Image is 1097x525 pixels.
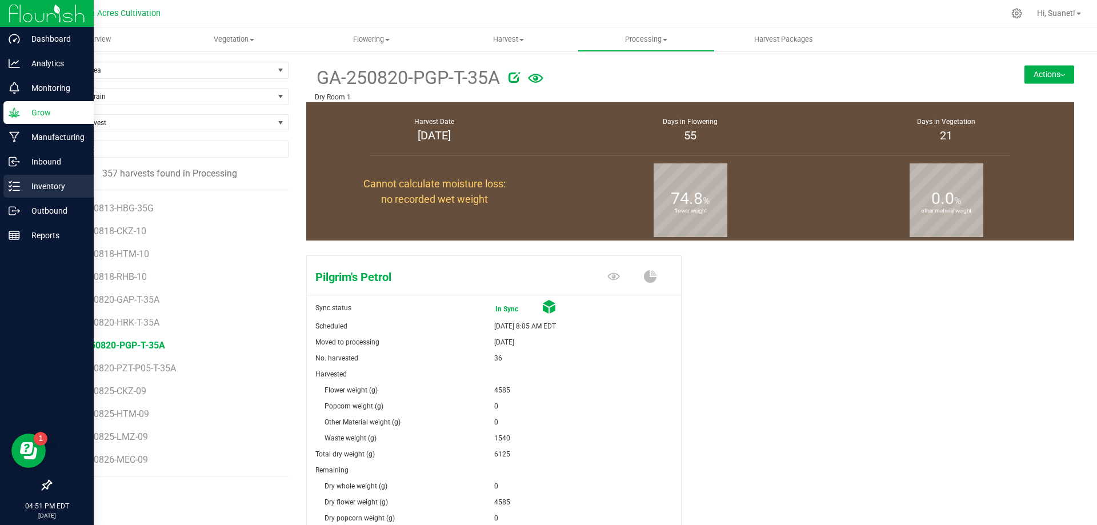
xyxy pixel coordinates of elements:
[542,300,556,318] span: Cured
[20,81,89,95] p: Monitoring
[50,167,289,181] div: 357 harvests found in Processing
[20,179,89,193] p: Inventory
[9,82,20,94] inline-svg: Monitoring
[20,106,89,119] p: Grow
[315,322,347,330] span: Scheduled
[73,9,161,18] span: Green Acres Cultivation
[69,454,148,465] span: GA-250826-MEC-09
[654,160,727,262] b: flower weight
[1010,8,1024,19] div: Manage settings
[27,27,165,51] a: Overview
[578,34,715,45] span: Processing
[69,249,149,259] span: GA-250818-HTM-10
[494,300,542,318] span: In Sync
[739,34,828,45] span: Harvest Packages
[20,32,89,46] p: Dashboard
[1024,65,1074,83] button: Actions
[441,34,577,45] span: Harvest
[5,501,89,511] p: 04:51 PM EDT
[325,434,377,442] span: Waste weight (g)
[578,27,715,51] a: Processing
[495,301,541,317] span: In Sync
[69,203,154,214] span: GA-250813-HBG-35G
[440,27,578,51] a: Harvest
[66,34,126,45] span: Overview
[69,226,146,237] span: GA-250818-CKZ-10
[325,482,387,490] span: Dry whole weight (g)
[9,156,20,167] inline-svg: Inbound
[827,102,1066,158] group-info-box: Days in vegetation
[69,431,148,442] span: GA-250825-LMZ-09
[9,33,20,45] inline-svg: Dashboard
[494,382,510,398] span: 4585
[69,386,146,396] span: GA-250825-CKZ-09
[9,131,20,143] inline-svg: Manufacturing
[315,64,500,92] span: GA-250820-PGP-T-35A
[494,494,510,510] span: 4585
[315,158,554,241] group-info-box: Moisture loss %
[69,363,176,374] span: GA-250820-PZT-P05-T-35A
[9,107,20,118] inline-svg: Grow
[494,414,498,430] span: 0
[576,117,804,127] div: Days in Flowering
[315,370,347,378] span: Harvested
[20,204,89,218] p: Outbound
[51,141,288,157] input: NO DATA FOUND
[715,27,852,51] a: Harvest Packages
[1037,9,1075,18] span: Hi, Suanet!
[302,27,440,51] a: Flowering
[69,294,159,305] span: GA-250820-GAP-T-35A
[51,89,274,105] span: Filter by Strain
[315,338,379,346] span: Moved to processing
[274,62,288,78] span: select
[321,127,548,144] div: [DATE]
[315,466,349,474] span: Remaining
[5,511,89,520] p: [DATE]
[69,271,147,282] span: GA-250818-RHB-10
[51,62,274,78] span: Filter by area
[910,160,983,262] b: other material weight
[494,430,510,446] span: 1540
[315,304,351,312] span: Sync status
[325,402,383,410] span: Popcorn weight (g)
[69,317,159,328] span: GA-250820-HRK-T-35A
[9,230,20,241] inline-svg: Reports
[315,354,358,362] span: No. harvested
[20,57,89,70] p: Analytics
[325,418,401,426] span: Other Material weight (g)
[325,498,388,506] span: Dry flower weight (g)
[315,450,375,458] span: Total dry weight (g)
[20,130,89,144] p: Manufacturing
[166,34,302,45] span: Vegetation
[494,334,514,350] span: [DATE]
[69,340,165,351] span: GA-250820-PGP-T-35A
[315,102,554,158] group-info-box: Harvest Date
[325,514,395,522] span: Dry popcorn weight (g)
[9,205,20,217] inline-svg: Outbound
[571,102,810,158] group-info-box: Days in flowering
[9,58,20,69] inline-svg: Analytics
[494,446,510,462] span: 6125
[315,92,938,102] p: Dry Room 1
[9,181,20,192] inline-svg: Inventory
[303,34,439,45] span: Flowering
[832,127,1060,144] div: 21
[494,478,498,494] span: 0
[20,155,89,169] p: Inbound
[11,434,46,468] iframe: Resource center
[34,432,47,446] iframe: Resource center unread badge
[51,115,274,131] span: Find a Harvest
[307,268,556,286] span: Pilgrim's Petrol
[576,127,804,144] div: 55
[20,229,89,242] p: Reports
[363,178,506,205] span: Cannot calculate moisture loss: no recorded wet weight
[494,398,498,414] span: 0
[325,386,378,394] span: Flower weight (g)
[165,27,303,51] a: Vegetation
[571,158,810,241] group-info-box: Flower weight %
[494,318,556,334] span: [DATE] 8:05 AM EDT
[321,117,548,127] div: Harvest Date
[494,350,502,366] span: 36
[69,408,149,419] span: GA-250825-HTM-09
